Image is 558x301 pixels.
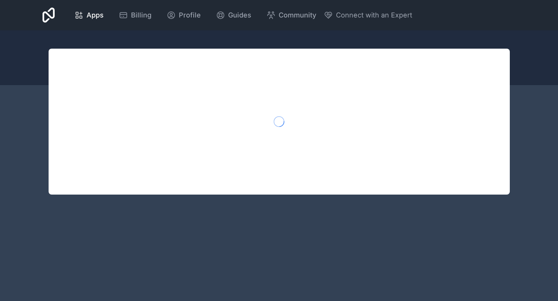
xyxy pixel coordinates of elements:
span: Apps [87,10,104,21]
span: Profile [179,10,201,21]
a: Profile [161,7,207,24]
a: Community [260,7,322,24]
span: Connect with an Expert [336,10,412,21]
a: Guides [210,7,257,24]
span: Community [279,10,316,21]
button: Connect with an Expert [324,10,412,21]
a: Apps [68,7,110,24]
a: Billing [113,7,158,24]
span: Billing [131,10,151,21]
span: Guides [228,10,251,21]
